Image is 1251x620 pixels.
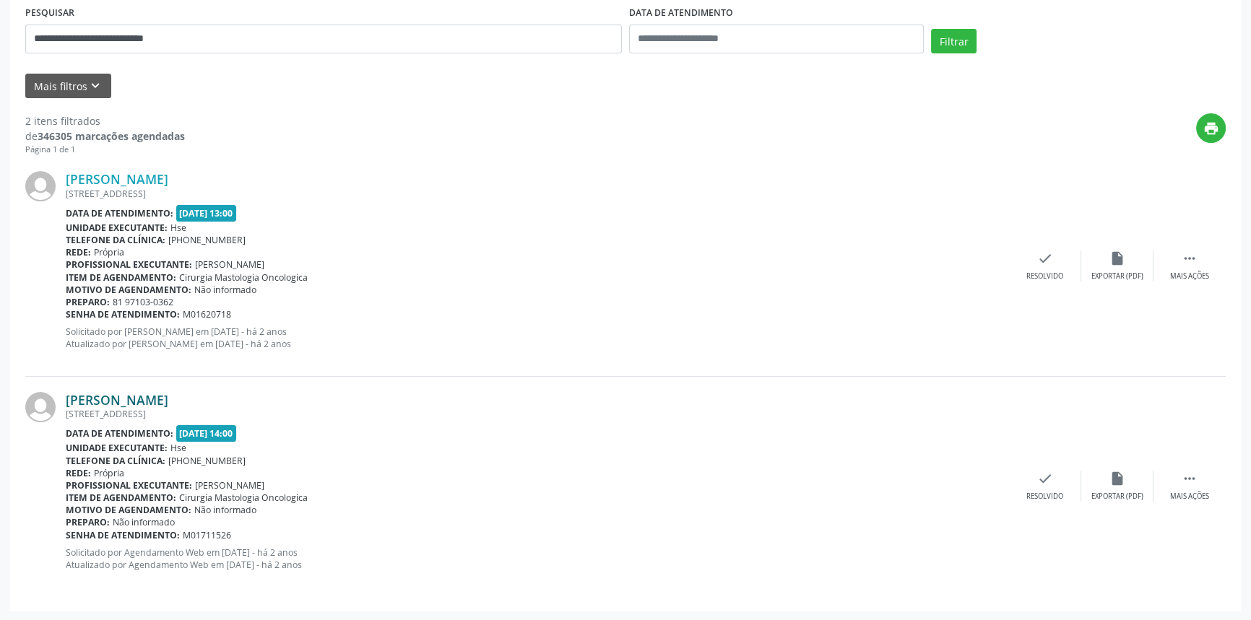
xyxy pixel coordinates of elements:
span: [DATE] 13:00 [176,205,237,222]
span: [PERSON_NAME] [195,479,264,492]
i: insert_drive_file [1109,471,1125,486]
b: Profissional executante: [66,479,192,492]
span: Cirurgia Mastologia Oncologica [179,492,308,504]
button: Mais filtroskeyboard_arrow_down [25,74,111,99]
div: Resolvido [1026,492,1063,502]
div: 2 itens filtrados [25,113,185,128]
button: Filtrar [931,29,977,53]
span: Hse [170,442,186,454]
div: Mais ações [1170,271,1209,281]
b: Item de agendamento: [66,492,176,504]
b: Senha de atendimento: [66,529,180,541]
p: Solicitado por Agendamento Web em [DATE] - há 2 anos Atualizado por Agendamento Web em [DATE] - h... [66,546,1009,571]
i: keyboard_arrow_down [87,78,103,94]
b: Telefone da clínica: [66,455,165,467]
span: M01711526 [183,529,231,541]
b: Motivo de agendamento: [66,504,191,516]
b: Item de agendamento: [66,271,176,284]
p: Solicitado por [PERSON_NAME] em [DATE] - há 2 anos Atualizado por [PERSON_NAME] em [DATE] - há 2 ... [66,326,1009,350]
span: Própria [94,467,124,479]
b: Unidade executante: [66,442,168,454]
b: Profissional executante: [66,258,192,271]
i: check [1037,250,1053,266]
i: check [1037,471,1053,486]
strong: 346305 marcações agendadas [38,129,185,143]
div: Mais ações [1170,492,1209,502]
label: PESQUISAR [25,2,74,25]
span: [DATE] 14:00 [176,425,237,442]
div: Exportar (PDF) [1091,492,1143,502]
b: Rede: [66,246,91,258]
b: Unidade executante: [66,222,168,234]
span: Cirurgia Mastologia Oncologica [179,271,308,284]
span: Hse [170,222,186,234]
b: Data de atendimento: [66,427,173,440]
b: Data de atendimento: [66,207,173,219]
b: Telefone da clínica: [66,234,165,246]
span: [PHONE_NUMBER] [168,455,246,467]
img: img [25,171,56,201]
span: M01620718 [183,308,231,320]
div: de [25,128,185,144]
a: [PERSON_NAME] [66,392,168,408]
b: Rede: [66,467,91,479]
b: Preparo: [66,516,110,528]
span: Não informado [194,504,256,516]
button: print [1196,113,1226,143]
div: [STREET_ADDRESS] [66,408,1009,420]
span: Própria [94,246,124,258]
span: [PERSON_NAME] [195,258,264,271]
a: [PERSON_NAME] [66,171,168,187]
b: Senha de atendimento: [66,308,180,320]
b: Motivo de agendamento: [66,284,191,296]
div: Exportar (PDF) [1091,271,1143,281]
b: Preparo: [66,296,110,308]
span: Não informado [113,516,175,528]
img: img [25,392,56,422]
div: Resolvido [1026,271,1063,281]
i: insert_drive_file [1109,250,1125,266]
div: [STREET_ADDRESS] [66,188,1009,200]
i: print [1203,121,1219,136]
label: DATA DE ATENDIMENTO [629,2,733,25]
div: Página 1 de 1 [25,144,185,156]
span: Não informado [194,284,256,296]
span: [PHONE_NUMBER] [168,234,246,246]
i:  [1182,471,1198,486]
span: 81 97103-0362 [113,296,173,308]
i:  [1182,250,1198,266]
